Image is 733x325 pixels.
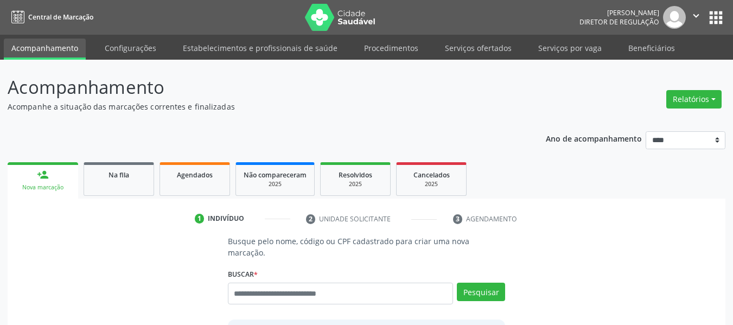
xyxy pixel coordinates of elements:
img: img [663,6,686,29]
label: Buscar [228,266,258,283]
span: Agendados [177,170,213,180]
a: Acompanhamento [4,39,86,60]
button:  [686,6,706,29]
div: 2025 [404,180,458,188]
a: Central de Marcação [8,8,93,26]
a: Serviços por vaga [531,39,609,58]
span: Cancelados [413,170,450,180]
span: Central de Marcação [28,12,93,22]
div: 1 [195,214,205,224]
div: Nova marcação [15,183,71,192]
button: Relatórios [666,90,722,109]
button: apps [706,8,725,27]
p: Acompanhe a situação das marcações correntes e finalizadas [8,101,510,112]
span: Resolvidos [339,170,372,180]
p: Busque pelo nome, código ou CPF cadastrado para criar uma nova marcação. [228,235,506,258]
div: Indivíduo [208,214,244,224]
i:  [690,10,702,22]
p: Ano de acompanhamento [546,131,642,145]
div: 2025 [244,180,307,188]
a: Beneficiários [621,39,683,58]
span: Diretor de regulação [579,17,659,27]
div: [PERSON_NAME] [579,8,659,17]
span: Na fila [109,170,129,180]
a: Serviços ofertados [437,39,519,58]
p: Acompanhamento [8,74,510,101]
a: Configurações [97,39,164,58]
a: Procedimentos [356,39,426,58]
span: Não compareceram [244,170,307,180]
a: Estabelecimentos e profissionais de saúde [175,39,345,58]
div: person_add [37,169,49,181]
div: 2025 [328,180,383,188]
button: Pesquisar [457,283,505,301]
